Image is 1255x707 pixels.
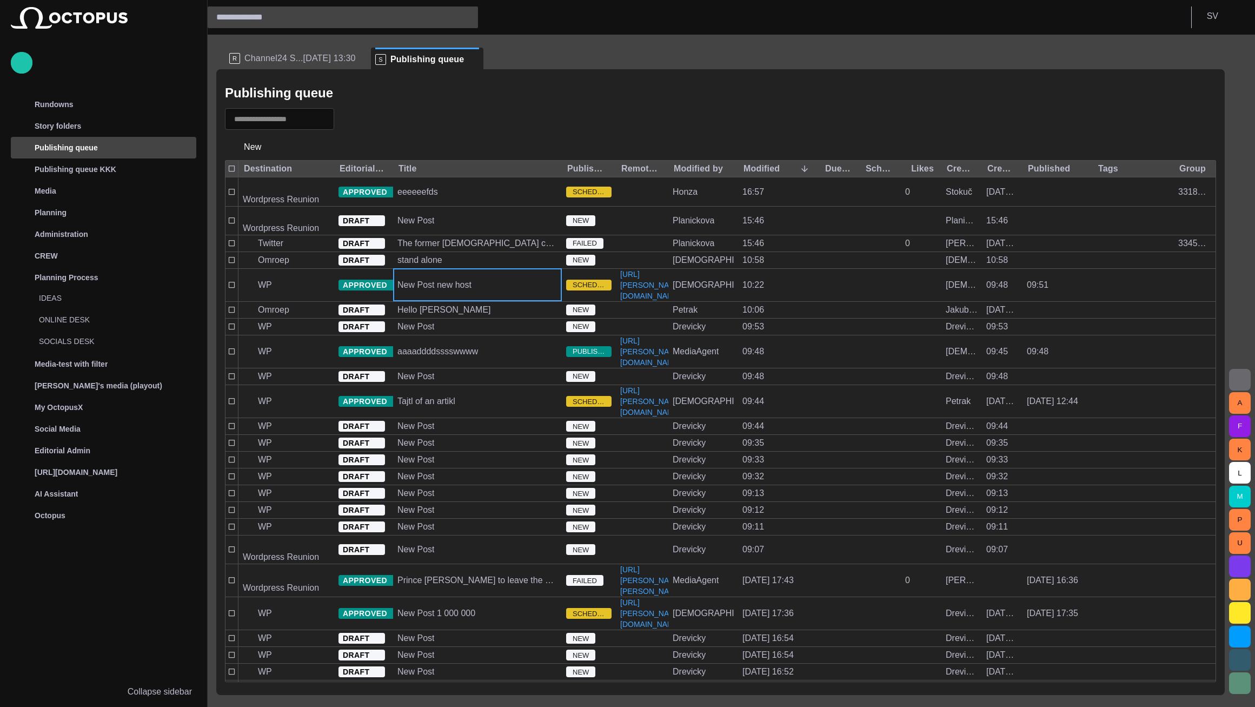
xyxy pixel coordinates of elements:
[742,346,764,358] div: 09:48
[397,321,434,333] div: New Post
[742,471,764,483] div: 09:32
[673,649,706,661] div: Drevicky
[946,471,978,483] div: Drevicky
[673,521,706,533] div: Drevicky
[1229,415,1251,437] button: F
[397,279,472,291] div: New Post new host
[338,488,385,499] button: DRAFT
[986,454,1008,466] div: 09:33
[35,186,56,196] p: Media
[946,632,978,644] div: Drevicky
[946,607,978,619] div: Drevicky
[946,649,978,661] div: Drevicky
[35,467,117,478] p: [URL][DOMAIN_NAME]
[243,193,319,206] p: Wordpress Reunion
[11,137,196,158] div: Publishing queue
[11,180,196,202] div: Media
[742,437,764,449] div: 09:35
[986,304,1018,316] div: 01/10 14:40
[946,544,978,556] div: Drevicky
[987,163,1014,174] div: Created
[946,371,978,382] div: Drevicky
[986,666,1018,678] div: 10/10 16:52
[986,437,1008,449] div: 09:35
[1179,163,1206,174] div: Group
[1178,186,1210,198] div: 3318450302
[946,420,978,432] div: Drevicky
[905,186,910,198] div: 0
[616,269,687,301] a: [URL][PERSON_NAME][DOMAIN_NAME]
[258,237,283,250] p: Twitter
[946,321,978,333] div: Drevicky
[11,505,196,526] div: Octopus
[1229,486,1251,507] button: M
[35,142,98,153] p: Publishing queue
[338,187,402,197] button: APPROVED
[986,279,1008,291] div: 09:48
[397,346,478,358] div: aaaaddddsssswwww
[566,455,595,466] span: NEW
[1027,346,1048,358] div: 09:48
[742,254,764,266] div: 10:58
[825,163,852,174] div: Due date
[673,279,734,291] div: Vedra
[258,649,272,662] p: WP
[35,488,78,499] p: AI Assistant
[911,163,934,174] div: Likes
[946,346,978,358] div: Vedra
[866,163,892,174] div: Scheduled
[258,665,272,678] p: WP
[742,186,764,198] div: 16:57
[946,437,978,449] div: Drevicky
[946,279,978,291] div: Vedra
[338,521,385,532] button: DRAFT
[986,649,1018,661] div: 10/10 16:54
[399,163,417,174] div: Title
[742,371,764,382] div: 09:48
[35,380,162,391] p: [PERSON_NAME]'s media (playout)
[986,544,1008,556] div: 09:07
[742,666,794,678] div: 10/10 16:52
[742,395,764,407] div: 09:44
[258,504,272,517] p: WP
[742,649,794,661] div: 10/10 16:54
[742,321,764,333] div: 09:53
[946,666,978,678] div: Drevicky
[258,470,272,483] p: WP
[338,608,402,619] button: APPROVED
[742,487,764,499] div: 09:13
[986,371,1008,382] div: 09:48
[946,454,978,466] div: Drevicky
[338,438,385,448] button: DRAFT
[258,395,272,408] p: WP
[673,420,706,432] div: Drevicky
[566,650,595,661] span: NEW
[905,574,910,586] div: 0
[1178,237,1210,249] div: 3345800002
[11,353,196,375] div: Media-test with filter
[673,487,706,499] div: Drevicky
[566,522,595,533] span: NEW
[742,279,764,291] div: 10:22
[674,163,723,174] div: Modified by
[397,237,557,249] div: The former England captain made 115 appearances for his country and 394 for Manchester United
[616,597,687,630] a: [URL][PERSON_NAME][DOMAIN_NAME]
[986,607,1018,619] div: 10/10 16:56
[258,303,289,316] p: Omroep
[338,650,385,660] button: DRAFT
[986,487,1008,499] div: 09:13
[673,607,734,619] div: Vedra
[338,321,385,332] button: DRAFT
[673,254,734,266] div: Vedra
[621,163,661,174] div: RemoteLink
[566,238,603,249] span: FAILED
[338,215,385,226] button: DRAFT
[986,632,1018,644] div: 10/10 16:54
[566,255,595,266] span: NEW
[742,521,764,533] div: 09:11
[397,186,438,198] div: eeeeeefds
[338,238,385,249] button: DRAFT
[1207,10,1218,23] p: S V
[258,320,272,333] p: WP
[566,505,595,516] span: NEW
